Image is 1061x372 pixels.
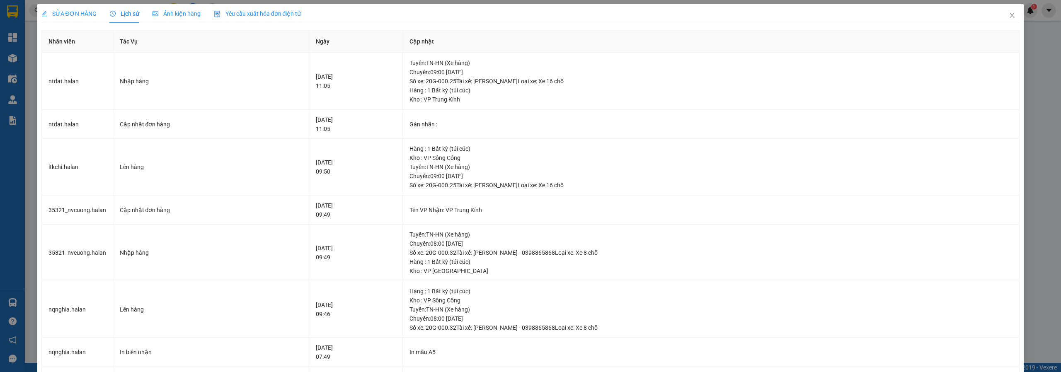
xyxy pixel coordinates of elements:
th: Nhân viên [42,30,113,53]
div: Hàng : 1 Bất kỳ (túi cúc) [409,257,1013,266]
td: nqnghia.halan [42,281,113,338]
div: [DATE] 09:50 [316,158,396,176]
td: ntdat.halan [42,110,113,139]
td: 35321_nvcuong.halan [42,196,113,225]
div: [DATE] 09:46 [316,300,396,319]
div: [DATE] 11:05 [316,115,396,133]
button: Close [1000,4,1024,27]
div: Tuyến : TN-HN (Xe hàng) Chuyến: 09:00 [DATE] Số xe: 20G-000.25 Tài xế: [PERSON_NAME] Loại xe: Xe ... [409,162,1013,190]
div: Gán nhãn : [409,120,1013,129]
div: Lên hàng [120,305,302,314]
div: Tuyến : TN-HN (Xe hàng) Chuyến: 08:00 [DATE] Số xe: 20G-000.32 Tài xế: [PERSON_NAME] - 0398865868... [409,305,1013,332]
div: Tuyến : TN-HN (Xe hàng) Chuyến: 09:00 [DATE] Số xe: 20G-000.25 Tài xế: [PERSON_NAME] Loại xe: Xe ... [409,58,1013,86]
span: close [1009,12,1015,19]
div: In biên nhận [120,348,302,357]
div: Cập nhật đơn hàng [120,120,302,129]
div: Cập nhật đơn hàng [120,205,302,215]
div: Hàng : 1 Bất kỳ (túi cúc) [409,86,1013,95]
div: Kho : VP Sông Công [409,153,1013,162]
div: [DATE] 07:49 [316,343,396,361]
div: Lên hàng [120,162,302,172]
div: [DATE] 09:49 [316,244,396,262]
div: Kho : VP Sông Công [409,296,1013,305]
img: icon [214,11,220,17]
div: Kho : VP Trung Kính [409,95,1013,104]
td: ntdat.halan [42,53,113,110]
div: [DATE] 09:49 [316,201,396,219]
span: SỬA ĐƠN HÀNG [41,10,97,17]
span: Lịch sử [110,10,139,17]
th: Ngày [309,30,403,53]
span: Yêu cầu xuất hóa đơn điện tử [214,10,301,17]
div: Hàng : 1 Bất kỳ (túi cúc) [409,287,1013,296]
div: [DATE] 11:05 [316,72,396,90]
th: Tác Vụ [113,30,309,53]
span: picture [153,11,158,17]
div: Nhập hàng [120,77,302,86]
span: clock-circle [110,11,116,17]
div: Kho : VP [GEOGRAPHIC_DATA] [409,266,1013,275]
div: Hàng : 1 Bất kỳ (túi cúc) [409,144,1013,153]
div: Tên VP Nhận: VP Trung Kính [409,205,1013,215]
td: 35321_nvcuong.halan [42,225,113,281]
td: nqnghia.halan [42,338,113,367]
div: Nhập hàng [120,248,302,257]
th: Cập nhật [403,30,1020,53]
div: Tuyến : TN-HN (Xe hàng) Chuyến: 08:00 [DATE] Số xe: 20G-000.32 Tài xế: [PERSON_NAME] - 0398865868... [409,230,1013,257]
div: In mẫu A5 [409,348,1013,357]
td: ltkchi.halan [42,139,113,196]
span: edit [41,11,47,17]
span: Ảnh kiện hàng [153,10,201,17]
